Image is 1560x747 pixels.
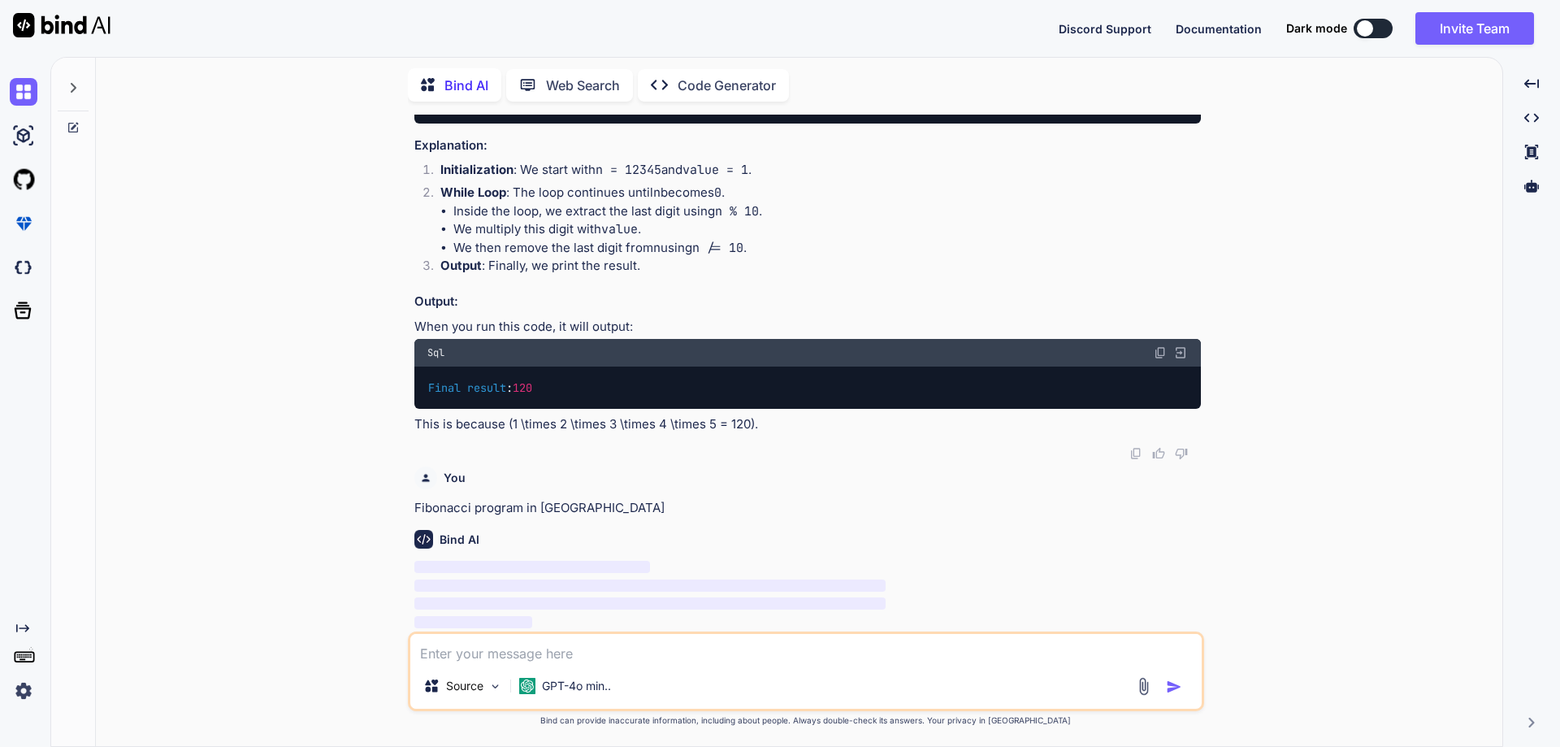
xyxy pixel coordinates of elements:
p: GPT-4o min.. [542,678,611,694]
li: We multiply this digit with . [453,220,1201,239]
h3: Output: [414,293,1201,311]
p: When you run this code, it will output: [414,318,1201,337]
button: Documentation [1176,20,1262,37]
code: value = 1 [682,162,748,178]
span: result [467,380,506,395]
h6: You [444,470,466,486]
code: : [427,380,534,397]
code: n /= 10 [692,240,743,256]
span: ‌ [414,580,886,592]
strong: Initialization [440,162,513,177]
p: This is because (1 \times 2 \times 3 \times 4 \times 5 = 120). [414,415,1201,434]
span: ‌ [414,616,532,628]
img: GPT-4o mini [519,678,535,694]
span: ‌ [414,597,886,610]
img: premium [10,210,37,237]
img: settings [10,677,37,705]
img: like [1152,447,1165,460]
strong: While Loop [440,185,506,200]
span: Sql [427,346,444,359]
img: dislike [1175,447,1188,460]
img: icon [1166,679,1182,695]
li: : The loop continues until becomes . [427,184,1201,257]
code: n [653,185,661,201]
p: Source [446,678,483,694]
img: darkCloudIdeIcon [10,254,37,281]
span: ‌ [414,561,650,573]
h3: Explanation: [414,137,1201,155]
code: n % 10 [715,203,759,219]
button: Discord Support [1059,20,1151,37]
span: 120 [513,380,532,395]
img: chat [10,78,37,106]
li: Inside the loop, we extract the last digit using . [453,202,1201,221]
strong: Output [440,258,482,273]
p: Bind can provide inaccurate information, including about people. Always double-check its answers.... [408,714,1204,727]
span: Documentation [1176,22,1262,36]
img: githubLight [10,166,37,193]
p: Fibonacci program in [GEOGRAPHIC_DATA] [414,499,1201,518]
span: Discord Support [1059,22,1151,36]
button: Invite Team [1415,12,1534,45]
img: Open in Browser [1173,345,1188,360]
code: value [601,221,638,237]
img: Pick Models [488,680,502,693]
p: Code Generator [678,76,776,95]
code: 0 [714,185,721,201]
img: ai-studio [10,122,37,150]
img: copy [1154,346,1167,359]
li: We then remove the last digit from using . [453,239,1201,258]
img: Bind AI [13,13,110,37]
p: Web Search [546,76,620,95]
code: n = 12345 [596,162,661,178]
img: attachment [1134,677,1153,696]
h6: Bind AI [440,532,479,548]
p: Bind AI [444,76,488,95]
span: Dark mode [1286,20,1347,37]
li: : Finally, we print the result. [427,257,1201,280]
code: n [653,240,661,256]
li: : We start with and . [427,161,1201,184]
span: Final [428,380,461,395]
img: copy [1129,447,1142,460]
